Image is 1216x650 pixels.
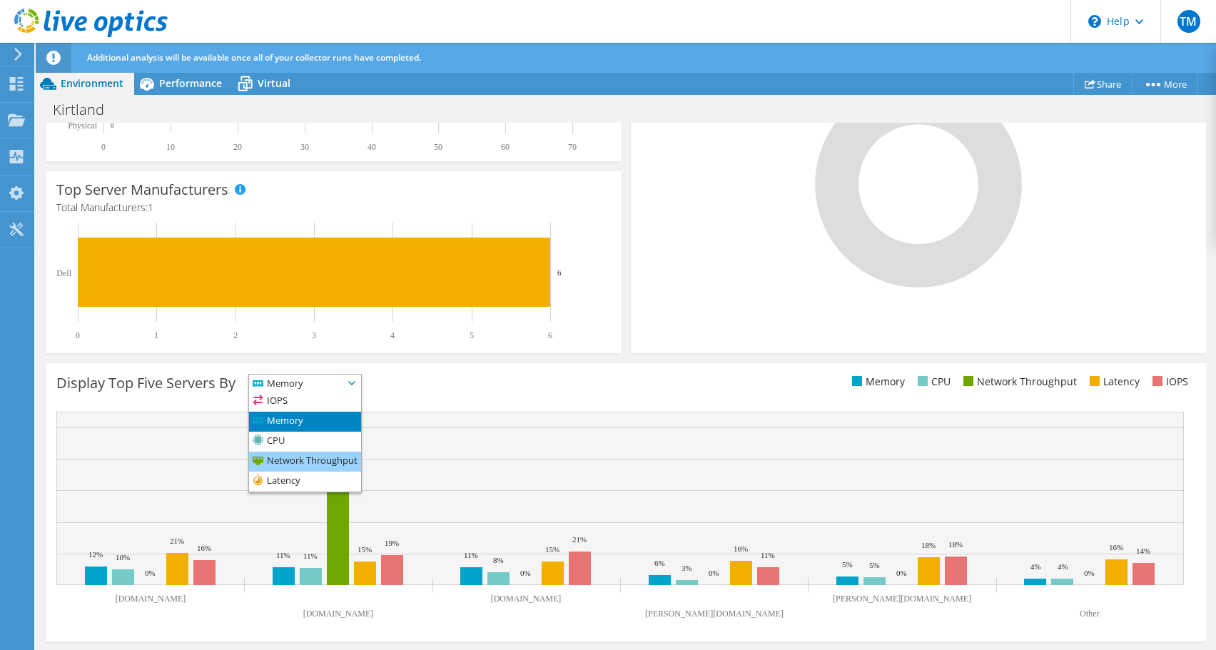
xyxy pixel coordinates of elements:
[645,609,784,619] text: [PERSON_NAME][DOMAIN_NAME]
[170,537,184,545] text: 21%
[914,374,951,390] li: CPU
[1177,10,1200,33] span: TM
[520,569,531,577] text: 0%
[682,564,692,572] text: 3%
[159,76,222,90] span: Performance
[148,200,153,214] span: 1
[76,330,80,340] text: 0
[1058,562,1068,571] text: 4%
[470,330,474,340] text: 5
[896,569,907,577] text: 0%
[312,330,316,340] text: 3
[572,535,587,544] text: 21%
[1109,543,1123,552] text: 16%
[368,142,376,152] text: 40
[464,551,478,559] text: 11%
[303,609,374,619] text: [DOMAIN_NAME]
[249,375,343,392] span: Memory
[960,374,1077,390] li: Network Throughput
[848,374,905,390] li: Memory
[300,142,309,152] text: 30
[545,545,559,554] text: 15%
[1030,562,1041,571] text: 4%
[1149,374,1188,390] li: IOPS
[68,121,97,131] text: Physical
[761,551,775,559] text: 11%
[111,122,114,129] text: 0
[548,330,552,340] text: 6
[249,472,361,492] li: Latency
[557,268,562,277] text: 6
[116,594,186,604] text: [DOMAIN_NAME]
[233,142,242,152] text: 20
[258,76,290,90] span: Virtual
[842,560,853,569] text: 5%
[390,330,395,340] text: 4
[46,102,126,118] h1: Kirtland
[56,182,228,198] h3: Top Server Manufacturers
[1084,569,1095,577] text: 0%
[56,200,610,215] h4: Total Manufacturers:
[921,541,936,549] text: 18%
[1088,15,1101,28] svg: \n
[101,142,106,152] text: 0
[56,268,71,278] text: Dell
[116,553,130,562] text: 10%
[869,561,880,569] text: 5%
[358,545,372,554] text: 15%
[654,559,665,567] text: 6%
[166,142,175,152] text: 10
[568,142,577,152] text: 70
[197,544,211,552] text: 16%
[303,552,318,560] text: 11%
[276,551,290,559] text: 11%
[833,594,971,604] text: [PERSON_NAME][DOMAIN_NAME]
[709,569,719,577] text: 0%
[249,452,361,472] li: Network Throughput
[233,330,238,340] text: 2
[501,142,510,152] text: 60
[734,544,748,553] text: 16%
[434,142,442,152] text: 50
[87,51,421,64] span: Additional analysis will be available once all of your collector runs have completed.
[491,594,562,604] text: [DOMAIN_NAME]
[1086,374,1140,390] li: Latency
[154,330,158,340] text: 1
[1073,73,1133,95] a: Share
[61,76,123,90] span: Environment
[88,550,103,559] text: 12%
[1136,547,1150,555] text: 14%
[249,412,361,432] li: Memory
[948,540,963,549] text: 18%
[249,392,361,412] li: IOPS
[1132,73,1198,95] a: More
[493,556,504,564] text: 8%
[385,539,399,547] text: 19%
[249,432,361,452] li: CPU
[1080,609,1099,619] text: Other
[145,569,156,577] text: 0%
